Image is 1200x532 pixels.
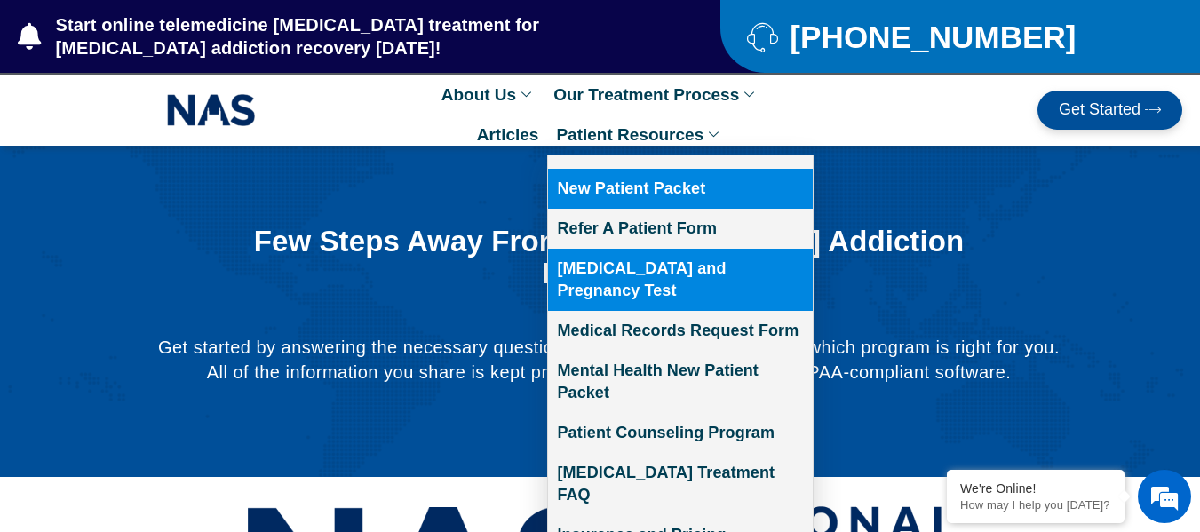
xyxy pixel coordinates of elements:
a: Start online telemedicine [MEDICAL_DATA] treatment for [MEDICAL_DATA] addiction recovery [DATE]! [18,13,649,60]
span: Start online telemedicine [MEDICAL_DATA] treatment for [MEDICAL_DATA] addiction recovery [DATE]! [52,13,649,60]
a: Medical Records Request Form [548,311,813,351]
a: Get Started [1037,91,1182,130]
div: We're Online! [960,481,1111,496]
a: Refer A Patient Form [548,209,813,249]
span: Get Started [1059,101,1140,119]
img: NAS_email_signature-removebg-preview.png [167,90,256,131]
p: Get started by answering the necessary questions below to help us determine which program is righ... [148,335,1070,385]
a: [PHONE_NUMBER] [747,21,1156,52]
a: About Us [433,75,544,115]
a: Patient Counseling Program [548,413,813,453]
a: Articles [468,115,548,155]
a: Our Treatment Process [544,75,767,115]
div: Navigation go back [20,91,46,118]
span: [PHONE_NUMBER] [785,26,1076,48]
a: Mental Health New Patient Packet [548,351,813,413]
span: We're online! [103,155,245,335]
div: Minimize live chat window [291,9,334,52]
div: Chat with us now [119,93,325,116]
a: New Patient Packet [548,169,813,209]
p: How may I help you today? [960,498,1111,512]
a: [MEDICAL_DATA] and Pregnancy Test [548,249,813,311]
textarea: Type your message and hit 'Enter' [9,348,338,410]
a: [MEDICAL_DATA] Treatment FAQ [548,453,813,515]
a: Patient Resources [547,115,732,155]
h1: Few Steps Away From [MEDICAL_DATA] Addiction Recovery [193,226,1026,290]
